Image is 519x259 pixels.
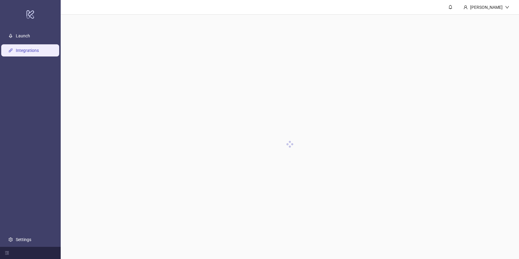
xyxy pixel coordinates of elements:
[505,5,509,9] span: down
[448,5,453,9] span: bell
[16,48,39,53] a: Integrations
[468,4,505,11] div: [PERSON_NAME]
[16,33,30,38] a: Launch
[5,251,9,255] span: menu-fold
[463,5,468,9] span: user
[16,237,31,242] a: Settings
